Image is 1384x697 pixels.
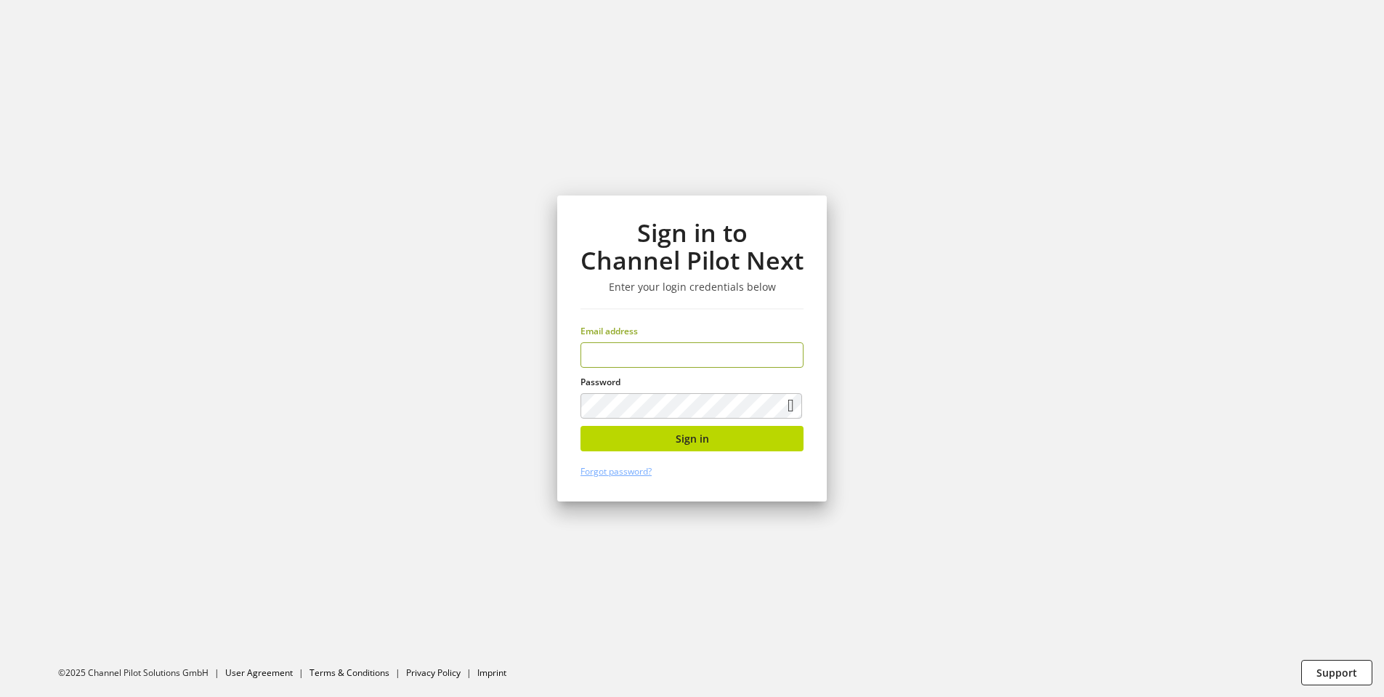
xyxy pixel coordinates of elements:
[676,431,709,446] span: Sign in
[1316,665,1357,680] span: Support
[406,666,461,679] a: Privacy Policy
[1301,660,1372,685] button: Support
[225,666,293,679] a: User Agreement
[580,465,652,478] a: Forgot password?
[580,219,804,275] h1: Sign in to Channel Pilot Next
[778,347,796,364] keeper-lock: Open Keeper Popup
[58,666,225,680] li: ©2025 Channel Pilot Solutions GmbH
[580,281,804,294] h3: Enter your login credentials below
[580,426,804,451] button: Sign in
[580,325,638,337] span: Email address
[580,376,620,388] span: Password
[477,666,506,679] a: Imprint
[309,666,389,679] a: Terms & Conditions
